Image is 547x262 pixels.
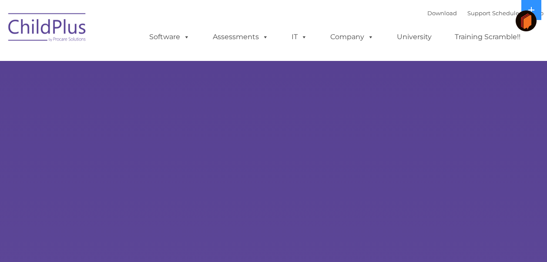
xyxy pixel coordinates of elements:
[492,10,544,17] a: Schedule A Demo
[388,28,440,46] a: University
[446,28,529,46] a: Training Scramble!!
[427,10,544,17] font: |
[141,28,198,46] a: Software
[204,28,277,46] a: Assessments
[467,10,490,17] a: Support
[427,10,457,17] a: Download
[4,7,91,50] img: ChildPlus by Procare Solutions
[322,28,383,46] a: Company
[283,28,316,46] a: IT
